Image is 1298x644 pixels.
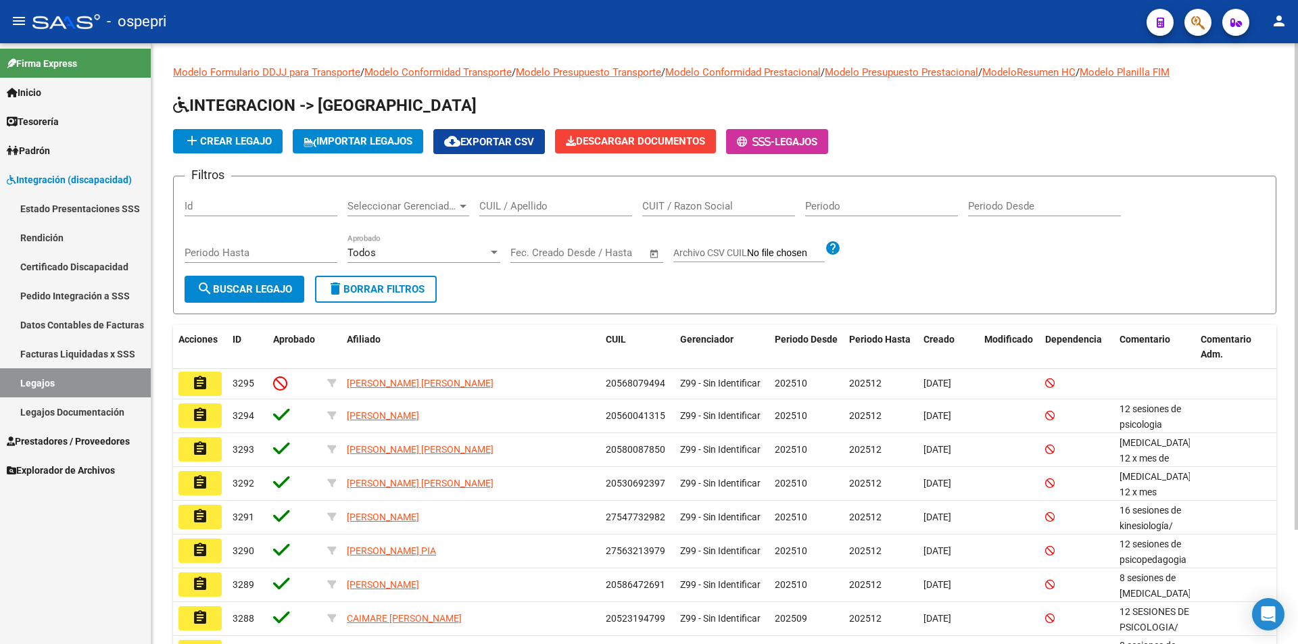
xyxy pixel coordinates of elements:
span: Comentario [1120,334,1170,345]
span: 20530692397 [606,478,665,489]
span: 202510 [775,545,807,556]
span: 3294 [233,410,254,421]
span: [DATE] [923,579,951,590]
datatable-header-cell: Periodo Hasta [844,325,918,370]
span: [PERSON_NAME] PIA [347,545,436,556]
datatable-header-cell: Comentario [1114,325,1195,370]
input: Archivo CSV CUIL [747,247,825,259]
span: Creado [923,334,955,345]
span: Todos [347,247,376,259]
mat-icon: assignment [192,375,208,391]
button: Crear Legajo [173,129,283,153]
span: Psicomotricidad 12 x mes octubre/diciembre 2025 Lic Diaz Natalia. Psicopedgogia 10 x mes octubre/... [1120,471,1195,605]
span: Gerenciador [680,334,734,345]
span: Z99 - Sin Identificar [680,410,761,421]
datatable-header-cell: Acciones [173,325,227,370]
mat-icon: cloud_download [444,133,460,149]
span: 3289 [233,579,254,590]
mat-icon: add [184,132,200,149]
a: Modelo Formulario DDJJ para Transporte [173,66,360,78]
span: 202510 [775,579,807,590]
span: 20560041315 [606,410,665,421]
mat-icon: assignment [192,441,208,457]
span: [PERSON_NAME] [PERSON_NAME] [347,378,494,389]
span: Seleccionar Gerenciador [347,200,457,212]
span: 27547732982 [606,512,665,522]
h3: Filtros [185,166,231,184]
mat-icon: assignment [192,508,208,524]
span: 3288 [233,613,254,624]
button: Borrar Filtros [315,276,437,303]
a: Modelo Presupuesto Prestacional [825,66,978,78]
span: [DATE] [923,545,951,556]
mat-icon: help [825,240,841,256]
a: Modelo Conformidad Transporte [364,66,512,78]
span: Acciones [178,334,218,345]
a: ModeloResumen HC [982,66,1076,78]
button: Open calendar [647,246,663,262]
mat-icon: assignment [192,474,208,491]
span: 3292 [233,478,254,489]
span: 202512 [849,613,882,624]
span: Archivo CSV CUIL [673,247,747,258]
datatable-header-cell: CUIL [600,325,675,370]
span: Borrar Filtros [327,283,425,295]
span: Firma Express [7,56,77,71]
span: 27563213979 [606,545,665,556]
span: Legajos [775,136,817,148]
span: 3290 [233,545,254,556]
span: [PERSON_NAME] [347,410,419,421]
input: Fecha fin [577,247,643,259]
mat-icon: menu [11,13,27,29]
span: - [737,136,775,148]
span: Buscar Legajo [197,283,292,295]
span: Crear Legajo [184,135,272,147]
span: Periodo Hasta [849,334,911,345]
span: Z99 - Sin Identificar [680,579,761,590]
span: [DATE] [923,378,951,389]
span: 202510 [775,378,807,389]
span: Z99 - Sin Identificar [680,444,761,455]
span: Inicio [7,85,41,100]
datatable-header-cell: Gerenciador [675,325,769,370]
mat-icon: assignment [192,610,208,626]
span: INTEGRACION -> [GEOGRAPHIC_DATA] [173,96,477,115]
span: 20586472691 [606,579,665,590]
span: Z99 - Sin Identificar [680,613,761,624]
span: [PERSON_NAME] [PERSON_NAME] [347,478,494,489]
span: Z99 - Sin Identificar [680,478,761,489]
mat-icon: assignment [192,542,208,558]
span: 12 sesiones de psicologia Alvarez melany/ Octubre a dic 12 sesiones de fonoaudiologia Romero Nanc... [1120,403,1196,599]
span: Exportar CSV [444,136,534,148]
button: -Legajos [726,129,828,154]
div: Open Intercom Messenger [1252,598,1284,630]
span: Modificado [984,334,1033,345]
span: Tesorería [7,114,59,129]
span: [DATE] [923,613,951,624]
span: 202510 [775,478,807,489]
a: Modelo Presupuesto Transporte [516,66,661,78]
span: 202509 [775,613,807,624]
span: 202512 [849,478,882,489]
span: CUIL [606,334,626,345]
span: 202512 [849,378,882,389]
span: 202512 [849,410,882,421]
datatable-header-cell: Afiliado [341,325,600,370]
span: Descargar Documentos [566,135,705,147]
datatable-header-cell: Dependencia [1040,325,1114,370]
span: 202510 [775,410,807,421]
datatable-header-cell: Modificado [979,325,1040,370]
span: Dependencia [1045,334,1102,345]
span: 3293 [233,444,254,455]
span: Comentario Adm. [1201,334,1251,360]
span: 202510 [775,444,807,455]
span: 202512 [849,444,882,455]
span: 20568079494 [606,378,665,389]
span: Prestadores / Proveedores [7,434,130,449]
span: [DATE] [923,410,951,421]
span: Z99 - Sin Identificar [680,512,761,522]
span: [DATE] [923,478,951,489]
span: Integración (discapacidad) [7,172,132,187]
mat-icon: assignment [192,407,208,423]
span: [PERSON_NAME] [347,512,419,522]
